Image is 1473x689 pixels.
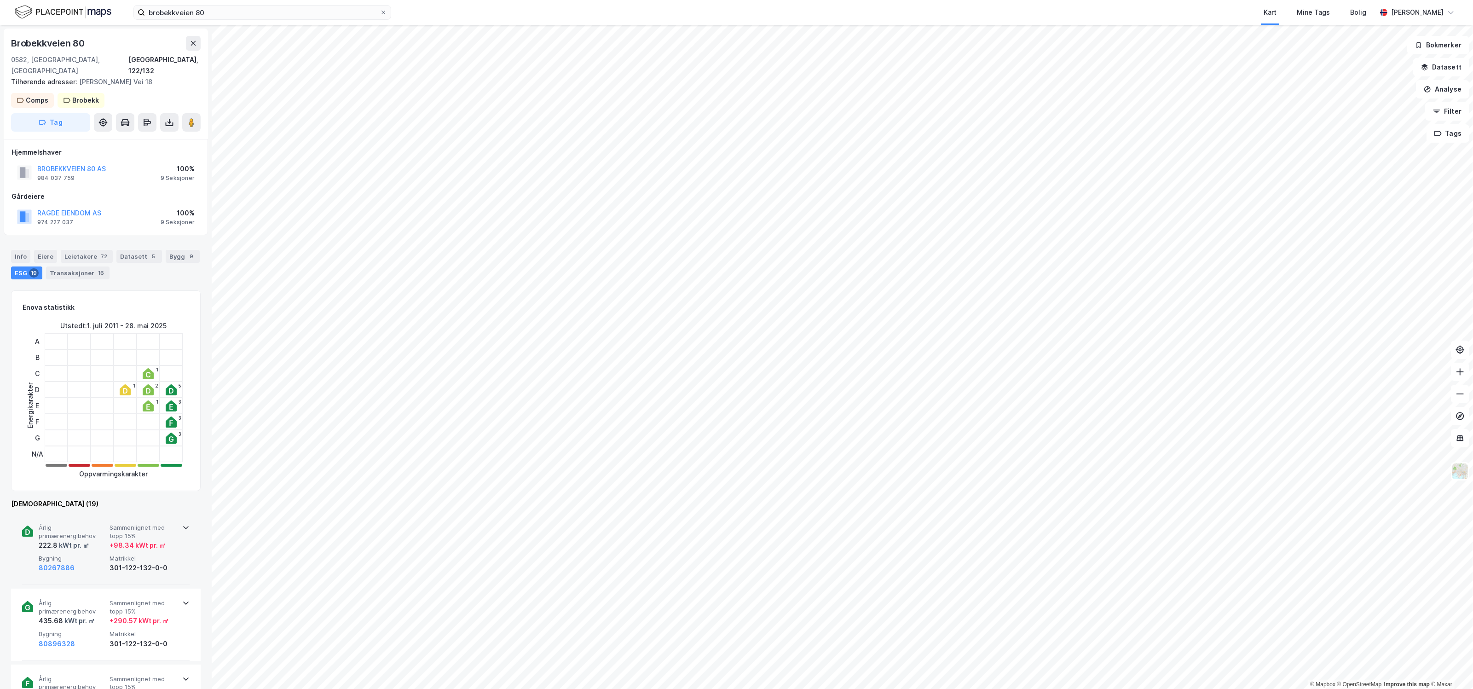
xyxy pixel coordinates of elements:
button: 80267886 [39,562,75,573]
button: Analyse [1416,80,1469,98]
div: kWt pr. ㎡ [63,615,95,626]
button: Tags [1427,124,1469,143]
span: Tilhørende adresser: [11,78,79,86]
div: Bolig [1350,7,1366,18]
a: Mapbox [1310,681,1335,688]
div: Datasett [116,250,162,263]
div: 1 [133,383,135,388]
div: Hjemmelshaver [12,147,200,158]
img: Z [1451,463,1469,480]
span: Bygning [39,555,106,562]
div: + 98.34 kWt pr. ㎡ [110,540,166,551]
div: Brobekkveien 80 [11,36,87,51]
div: 19 [29,268,39,278]
div: C [32,365,43,382]
span: Sammenlignet med topp 15% [110,524,177,540]
div: E [32,398,43,414]
iframe: Chat Widget [1427,645,1473,689]
div: Kart [1264,7,1277,18]
div: kWt pr. ㎡ [58,540,89,551]
div: 100% [161,208,195,219]
div: 974 227 037 [37,219,73,226]
div: [DEMOGRAPHIC_DATA] (19) [11,498,201,510]
span: Sammenlignet med topp 15% [110,599,177,615]
button: Tag [11,113,90,132]
div: Energikarakter [25,382,36,428]
a: OpenStreetMap [1337,681,1382,688]
div: 9 Seksjoner [161,219,195,226]
span: Årlig primærenergibehov [39,524,106,540]
img: logo.f888ab2527a4732fd821a326f86c7f29.svg [15,4,111,20]
div: 984 037 759 [37,174,75,182]
input: Søk på adresse, matrikkel, gårdeiere, leietakere eller personer [145,6,380,19]
div: 1 [156,399,158,405]
span: Matrikkel [110,630,177,638]
div: 3 [179,415,181,421]
div: [GEOGRAPHIC_DATA], 122/132 [128,54,201,76]
div: ESG [11,266,42,279]
div: A [32,333,43,349]
div: B [32,349,43,365]
span: Bygning [39,630,106,638]
div: Info [11,250,30,263]
div: 5 [149,252,158,261]
div: Utstedt : 1. juli 2011 - 28. mai 2025 [61,320,167,331]
div: Oppvarmingskarakter [80,469,148,480]
div: N/A [32,446,43,462]
div: Comps [26,95,48,106]
div: 301-122-132-0-0 [110,638,177,649]
div: 435.68 [39,615,95,626]
button: 80896328 [39,638,75,649]
div: 0582, [GEOGRAPHIC_DATA], [GEOGRAPHIC_DATA] [11,54,128,76]
div: Enova statistikk [23,302,75,313]
div: 3 [179,399,181,405]
div: Mine Tags [1297,7,1330,18]
div: 1 [156,367,158,372]
div: Transaksjoner [46,266,110,279]
a: Improve this map [1384,681,1430,688]
div: G [32,430,43,446]
div: 9 Seksjoner [161,174,195,182]
div: [PERSON_NAME] [1391,7,1444,18]
div: 16 [96,268,106,278]
span: Matrikkel [110,555,177,562]
div: 9 [187,252,196,261]
div: 222.8 [39,540,89,551]
div: 72 [99,252,109,261]
div: 100% [161,163,195,174]
div: 5 [179,383,181,388]
button: Datasett [1413,58,1469,76]
div: Eiere [34,250,57,263]
button: Bokmerker [1407,36,1469,54]
button: Filter [1425,102,1469,121]
div: Leietakere [61,250,113,263]
div: 3 [179,431,181,437]
div: Bygg [166,250,200,263]
div: D [32,382,43,398]
div: Gårdeiere [12,191,200,202]
div: + 290.57 kWt pr. ㎡ [110,615,169,626]
div: F [32,414,43,430]
div: 301-122-132-0-0 [110,562,177,573]
div: [PERSON_NAME] Vei 18 [11,76,193,87]
div: Brobekk [72,95,99,106]
div: 2 [155,383,158,388]
span: Årlig primærenergibehov [39,599,106,615]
